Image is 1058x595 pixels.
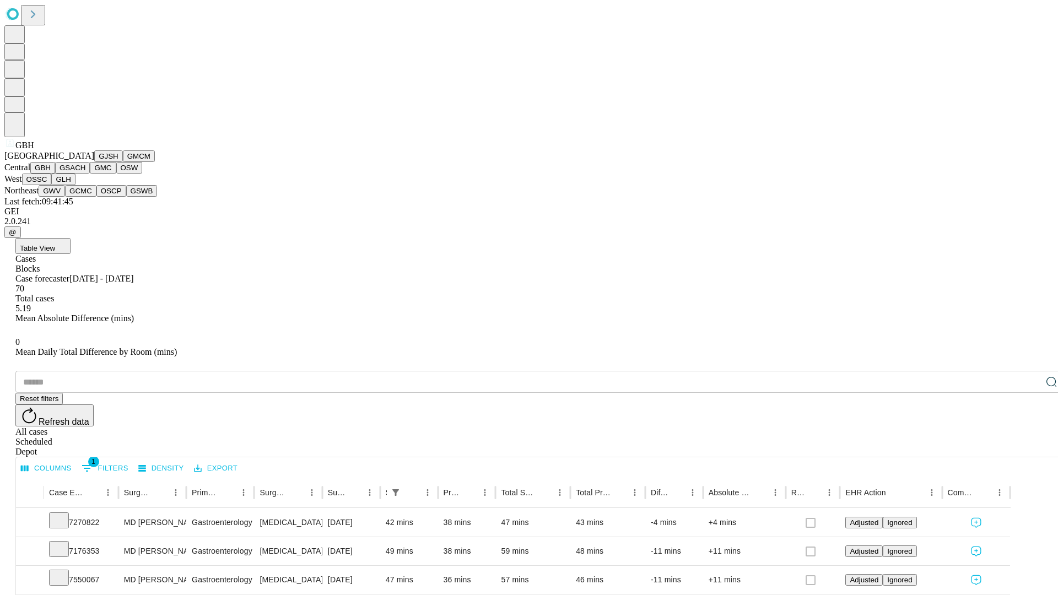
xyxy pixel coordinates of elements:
[887,518,912,527] span: Ignored
[15,284,24,293] span: 70
[85,485,100,500] button: Sort
[670,485,685,500] button: Sort
[21,571,38,590] button: Expand
[709,509,780,537] div: +4 mins
[124,537,181,565] div: MD [PERSON_NAME] [PERSON_NAME] Md
[79,459,131,477] button: Show filters
[845,574,883,586] button: Adjusted
[328,488,346,497] div: Surgery Date
[362,485,377,500] button: Menu
[576,509,640,537] div: 43 mins
[192,488,219,497] div: Primary Service
[845,517,883,528] button: Adjusted
[15,140,34,150] span: GBH
[576,537,640,565] div: 48 mins
[924,485,940,500] button: Menu
[887,576,912,584] span: Ignored
[444,537,490,565] div: 38 mins
[192,537,249,565] div: Gastroenterology
[537,485,552,500] button: Sort
[883,517,916,528] button: Ignored
[30,162,55,174] button: GBH
[850,547,878,555] span: Adjusted
[347,485,362,500] button: Sort
[260,509,316,537] div: [MEDICAL_DATA] FLEXIBLE WITH [MEDICAL_DATA]
[22,174,52,185] button: OSSC
[462,485,477,500] button: Sort
[49,566,113,594] div: 7550067
[850,518,878,527] span: Adjusted
[845,488,886,497] div: EHR Action
[328,537,375,565] div: [DATE]
[55,162,90,174] button: GSACH
[4,207,1054,217] div: GEI
[822,485,837,500] button: Menu
[477,485,493,500] button: Menu
[501,509,565,537] div: 47 mins
[976,485,992,500] button: Sort
[96,185,126,197] button: OSCP
[124,509,181,537] div: MD [PERSON_NAME] [PERSON_NAME] Md
[88,456,99,467] span: 1
[90,162,116,174] button: GMC
[386,488,387,497] div: Scheduled In Room Duration
[94,150,123,162] button: GJSH
[65,185,96,197] button: GCMC
[15,294,54,303] span: Total cases
[15,313,134,323] span: Mean Absolute Difference (mins)
[404,485,420,500] button: Sort
[260,488,287,497] div: Surgery Name
[709,566,780,594] div: +11 mins
[576,488,611,497] div: Total Predicted Duration
[4,163,30,172] span: Central
[123,150,155,162] button: GMCM
[328,566,375,594] div: [DATE]
[15,393,63,404] button: Reset filters
[328,509,375,537] div: [DATE]
[21,513,38,533] button: Expand
[806,485,822,500] button: Sort
[4,217,1054,226] div: 2.0.241
[552,485,568,500] button: Menu
[49,537,113,565] div: 7176353
[18,460,74,477] button: Select columns
[116,162,143,174] button: OSW
[100,485,116,500] button: Menu
[948,488,975,497] div: Comments
[220,485,236,500] button: Sort
[420,485,435,500] button: Menu
[136,460,187,477] button: Density
[386,566,433,594] div: 47 mins
[15,404,94,426] button: Refresh data
[501,537,565,565] div: 59 mins
[124,488,152,497] div: Surgeon Name
[444,566,490,594] div: 36 mins
[51,174,75,185] button: GLH
[887,485,903,500] button: Sort
[386,509,433,537] div: 42 mins
[4,197,73,206] span: Last fetch: 09:41:45
[651,537,698,565] div: -11 mins
[887,547,912,555] span: Ignored
[124,566,181,594] div: MD [PERSON_NAME] [PERSON_NAME] Md
[20,394,58,403] span: Reset filters
[4,174,22,183] span: West
[791,488,806,497] div: Resolved in EHR
[9,228,17,236] span: @
[685,485,700,500] button: Menu
[39,185,65,197] button: GWV
[4,151,94,160] span: [GEOGRAPHIC_DATA]
[15,304,31,313] span: 5.19
[4,226,21,238] button: @
[709,488,751,497] div: Absolute Difference
[153,485,168,500] button: Sort
[386,537,433,565] div: 49 mins
[168,485,183,500] button: Menu
[260,537,316,565] div: [MEDICAL_DATA] FLEXIBLE PROXIMAL DIAGNOSTIC
[444,509,490,537] div: 38 mins
[651,509,698,537] div: -4 mins
[21,542,38,561] button: Expand
[501,566,565,594] div: 57 mins
[236,485,251,500] button: Menu
[126,185,158,197] button: GSWB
